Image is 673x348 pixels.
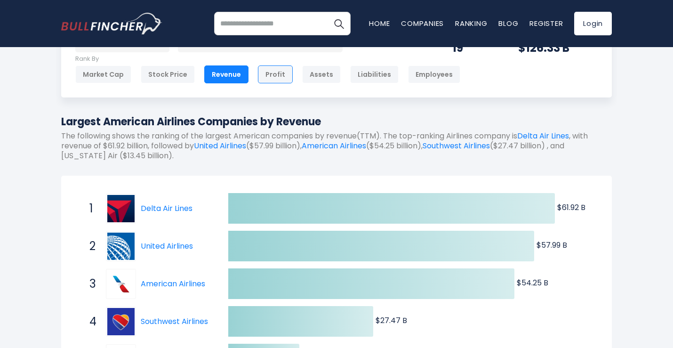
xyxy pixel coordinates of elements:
[85,314,94,330] span: 4
[107,308,135,335] img: Southwest Airlines
[61,13,162,34] img: bullfincher logo
[517,130,569,141] a: Delta Air Lines
[557,202,585,213] text: $61.92 B
[75,65,131,83] div: Market Cap
[85,276,94,292] span: 3
[141,316,208,327] a: Southwest Airlines
[141,278,205,289] a: American Airlines
[423,140,490,151] a: Southwest Airlines
[61,114,612,129] h1: Largest American Airlines Companies by Revenue
[327,12,351,35] button: Search
[107,233,135,260] img: United Airlines
[194,140,246,151] a: United Airlines
[75,55,460,63] p: Rank By
[401,18,444,28] a: Companies
[518,40,598,55] div: $126.33 B
[61,131,612,161] p: The following shows the ranking of the largest American companies by revenue(TTM). The top-rankin...
[376,315,407,326] text: $27.47 B
[302,140,366,151] a: American Airlines
[107,270,135,298] img: American Airlines
[107,195,135,222] img: Delta Air Lines
[452,40,495,55] div: 19
[537,240,567,251] text: $57.99 B
[106,307,141,337] a: Southwest Airlines
[85,238,94,254] span: 2
[408,65,460,83] div: Employees
[141,203,192,214] a: Delta Air Lines
[204,65,248,83] div: Revenue
[455,18,487,28] a: Ranking
[529,18,563,28] a: Register
[258,65,293,83] div: Profit
[106,231,141,261] a: United Airlines
[350,65,399,83] div: Liabilities
[106,269,141,299] a: American Airlines
[498,18,518,28] a: Blog
[302,65,341,83] div: Assets
[517,277,548,288] text: $54.25 B
[61,13,162,34] a: Go to homepage
[574,12,612,35] a: Login
[141,241,193,251] a: United Airlines
[85,201,94,217] span: 1
[369,18,390,28] a: Home
[106,194,141,224] a: Delta Air Lines
[141,65,195,83] div: Stock Price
